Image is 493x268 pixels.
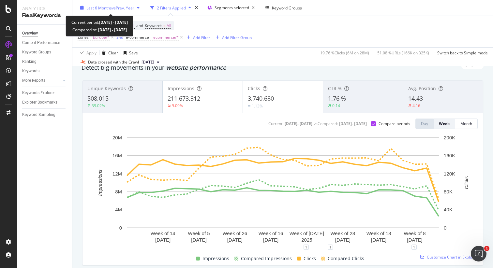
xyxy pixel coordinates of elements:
[88,134,478,247] svg: A chart.
[444,135,455,140] text: 200K
[22,58,37,65] div: Ranking
[290,231,324,236] text: Week of [DATE]
[78,35,89,40] span: Zones
[121,48,138,58] button: Save
[116,34,123,40] button: and
[112,5,134,10] span: vs Prev. Year
[78,48,97,58] button: Apply
[444,225,446,231] text: 0
[366,231,391,236] text: Week of 18
[263,237,278,243] text: [DATE]
[119,225,122,231] text: 0
[444,207,453,212] text: 40K
[115,189,122,194] text: 8M
[435,48,488,58] button: Switch back to Simple mode
[215,5,249,10] span: Segments selected
[328,245,333,250] div: 1
[301,237,312,243] text: 2025
[188,231,210,236] text: Week of 5
[22,77,61,84] a: More Reports
[22,99,67,106] a: Explorer Bookmarks
[87,85,126,92] span: Unique Keywords
[248,105,250,107] img: Equal
[427,254,478,260] span: Customize Chart in Explorer
[412,103,420,108] div: 4.16
[97,169,103,196] text: Impressions
[22,5,67,12] div: Analytics
[22,68,67,75] a: Keywords
[157,5,186,10] div: 2 Filters Applied
[320,50,369,55] div: 19.76 % Clicks ( 6M on 28M )
[444,171,455,176] text: 120K
[112,135,122,140] text: 20M
[213,34,252,41] button: Add Filter Group
[408,85,436,92] span: Avg. Position
[222,231,247,236] text: Week of 26
[22,90,67,96] a: Keywords Explorer
[411,245,417,250] div: 1
[99,20,128,25] b: [DATE] - [DATE]
[314,121,338,126] div: vs Compared :
[205,3,257,13] button: Segments selected
[148,3,194,13] button: 2 Filters Applied
[252,103,263,109] div: 1.13%
[22,99,57,106] div: Explorer Bookmarks
[72,26,127,34] div: Compared to:
[248,85,260,92] span: Clicks
[136,23,143,28] span: and
[471,246,486,261] iframe: Intercom live chat
[339,121,367,126] div: [DATE] - [DATE]
[437,50,488,55] div: Switch back to Simple mode
[193,35,210,40] div: Add Filter
[420,254,478,260] a: Customize Chart in Explorer
[191,237,206,243] text: [DATE]
[22,49,51,56] div: Keyword Groups
[22,77,45,84] div: More Reports
[469,63,481,67] span: By URL
[455,119,478,129] button: Month
[90,35,92,40] span: =
[22,58,67,65] a: Ranking
[22,30,38,37] div: Overview
[330,231,355,236] text: Week of 28
[194,5,199,11] div: times
[155,237,171,243] text: [DATE]
[142,59,154,65] span: 2025 Sep. 19th
[22,111,55,118] div: Keyword Sampling
[22,30,67,37] a: Overview
[87,94,109,102] span: 508,015
[168,85,194,92] span: Impressions
[115,207,122,212] text: 4M
[335,237,351,243] text: [DATE]
[151,231,175,236] text: Week of 14
[328,255,364,262] span: Compared Clicks
[377,50,429,55] div: 51.08 % URLs ( 166K on 325K )
[248,94,274,102] span: 3,740,680
[145,23,162,28] span: Keywords
[272,5,302,10] div: Keyword Groups
[112,171,122,176] text: 12M
[202,255,229,262] span: Impressions
[86,5,112,10] span: Last 6 Months
[408,94,423,102] span: 14.43
[415,119,434,129] button: Day
[332,103,340,108] div: 0.14
[97,27,127,33] b: [DATE] - [DATE]
[126,35,149,40] span: e-commerce
[22,39,60,46] div: Content Performance
[88,59,139,65] div: Data crossed with the Crawl
[92,103,105,108] div: 39.02%
[379,121,410,126] div: Compare periods
[112,153,122,158] text: 16M
[22,49,67,56] a: Keyword Groups
[163,23,166,28] span: =
[167,21,171,30] span: All
[407,237,422,243] text: [DATE]
[444,189,453,194] text: 80K
[484,246,489,251] span: 1
[139,58,162,66] button: [DATE]
[263,3,305,13] button: Keyword Groups
[328,94,346,102] span: 1.76 %
[371,237,386,243] text: [DATE]
[464,176,469,189] text: Clicks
